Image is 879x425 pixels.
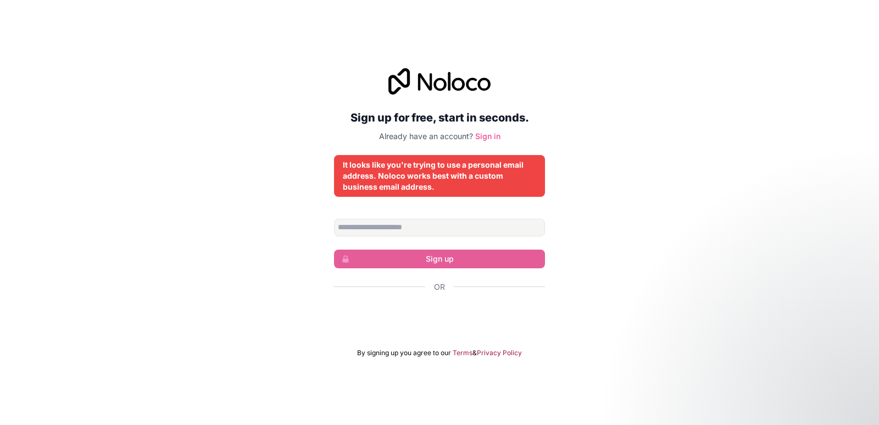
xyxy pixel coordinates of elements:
[343,159,536,192] div: It looks like you're trying to use a personal email address. Noloco works best with a custom busi...
[329,305,550,329] iframe: Sign in with Google Button
[659,343,879,420] iframe: Intercom notifications message
[334,250,545,268] button: Sign up
[477,349,522,357] a: Privacy Policy
[379,131,473,141] span: Already have an account?
[472,349,477,357] span: &
[357,349,451,357] span: By signing up you agree to our
[334,108,545,128] h2: Sign up for free, start in seconds.
[334,219,545,236] input: Email address
[453,349,472,357] a: Terms
[475,131,500,141] a: Sign in
[434,282,445,292] span: Or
